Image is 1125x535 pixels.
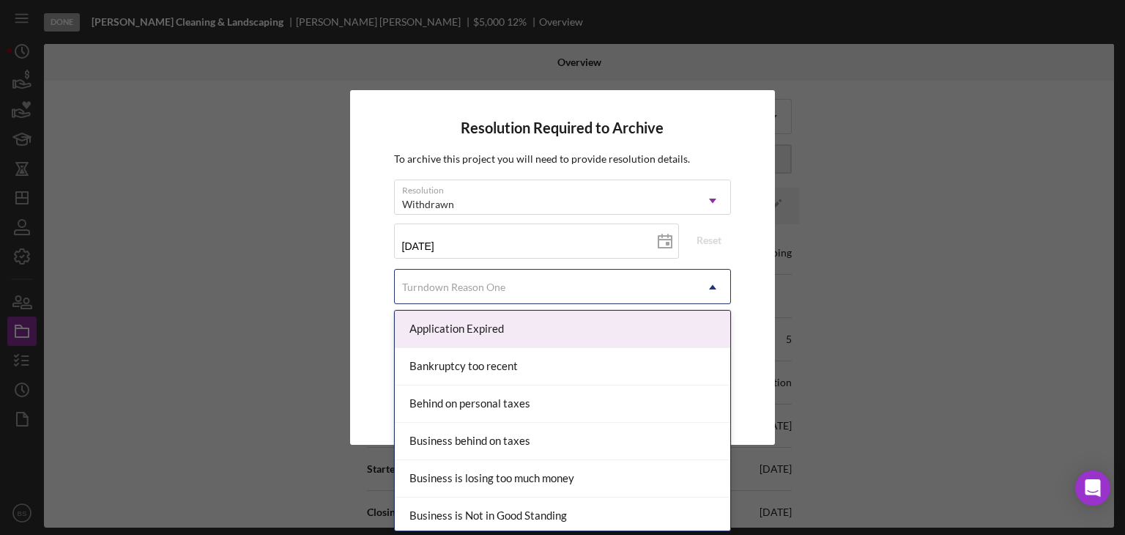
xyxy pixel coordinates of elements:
[394,119,732,136] h4: Resolution Required to Archive
[1075,471,1110,506] div: Open Intercom Messenger
[395,311,731,348] div: Application Expired
[394,151,732,167] p: To archive this project you will need to provide resolution details.
[402,199,454,210] div: Withdrawn
[402,281,505,293] div: Turndown Reason One
[687,229,731,251] button: Reset
[395,423,731,460] div: Business behind on taxes
[395,385,731,423] div: Behind on personal taxes
[395,498,731,535] div: Business is Not in Good Standing
[395,348,731,385] div: Bankruptcy too recent
[697,229,721,251] div: Reset
[395,460,731,498] div: Business is losing too much money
